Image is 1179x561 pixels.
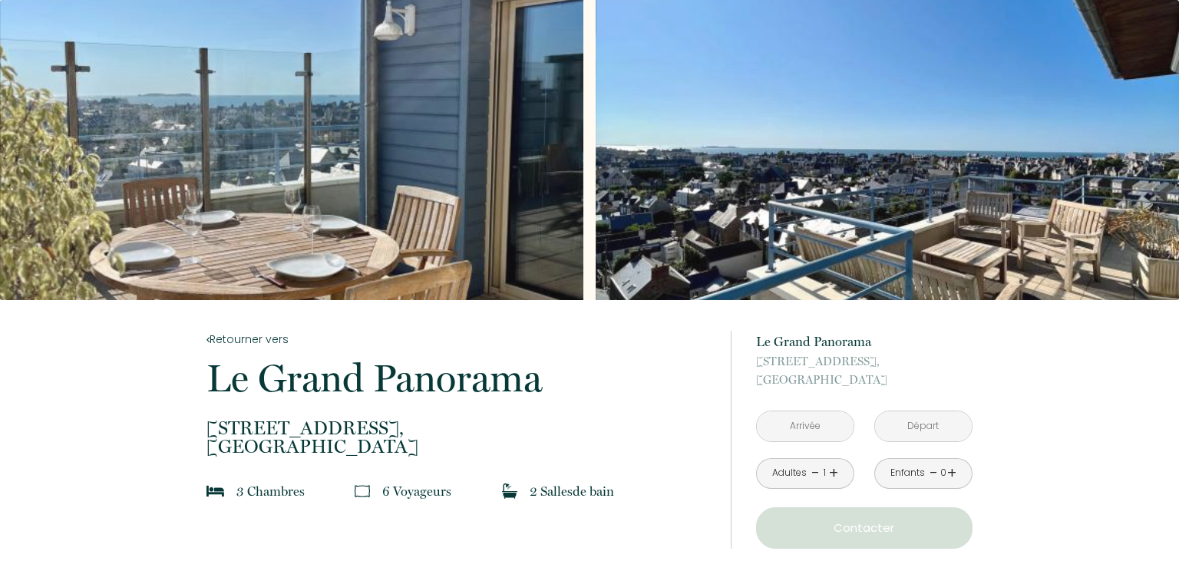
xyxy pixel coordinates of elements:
[756,352,973,371] span: [STREET_ADDRESS],
[206,419,710,437] span: [STREET_ADDRESS],
[236,480,305,502] p: 3 Chambre
[756,331,973,352] p: Le Grand Panorama
[875,411,972,441] input: Départ
[299,483,305,499] span: s
[756,507,973,549] button: Contacter
[530,480,614,502] p: 2 Salle de bain
[206,419,710,456] p: [GEOGRAPHIC_DATA]
[567,483,573,499] span: s
[757,411,854,441] input: Arrivée
[206,331,710,348] a: Retourner vers
[355,483,370,499] img: guests
[446,483,451,499] span: s
[811,461,820,485] a: -
[930,461,938,485] a: -
[756,352,973,389] p: [GEOGRAPHIC_DATA]
[206,359,710,398] p: Le Grand Panorama
[821,466,828,480] div: 1
[382,480,451,502] p: 6 Voyageur
[761,519,967,537] p: Contacter
[829,461,838,485] a: +
[772,466,807,480] div: Adultes
[947,461,956,485] a: +
[940,466,947,480] div: 0
[890,466,925,480] div: Enfants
